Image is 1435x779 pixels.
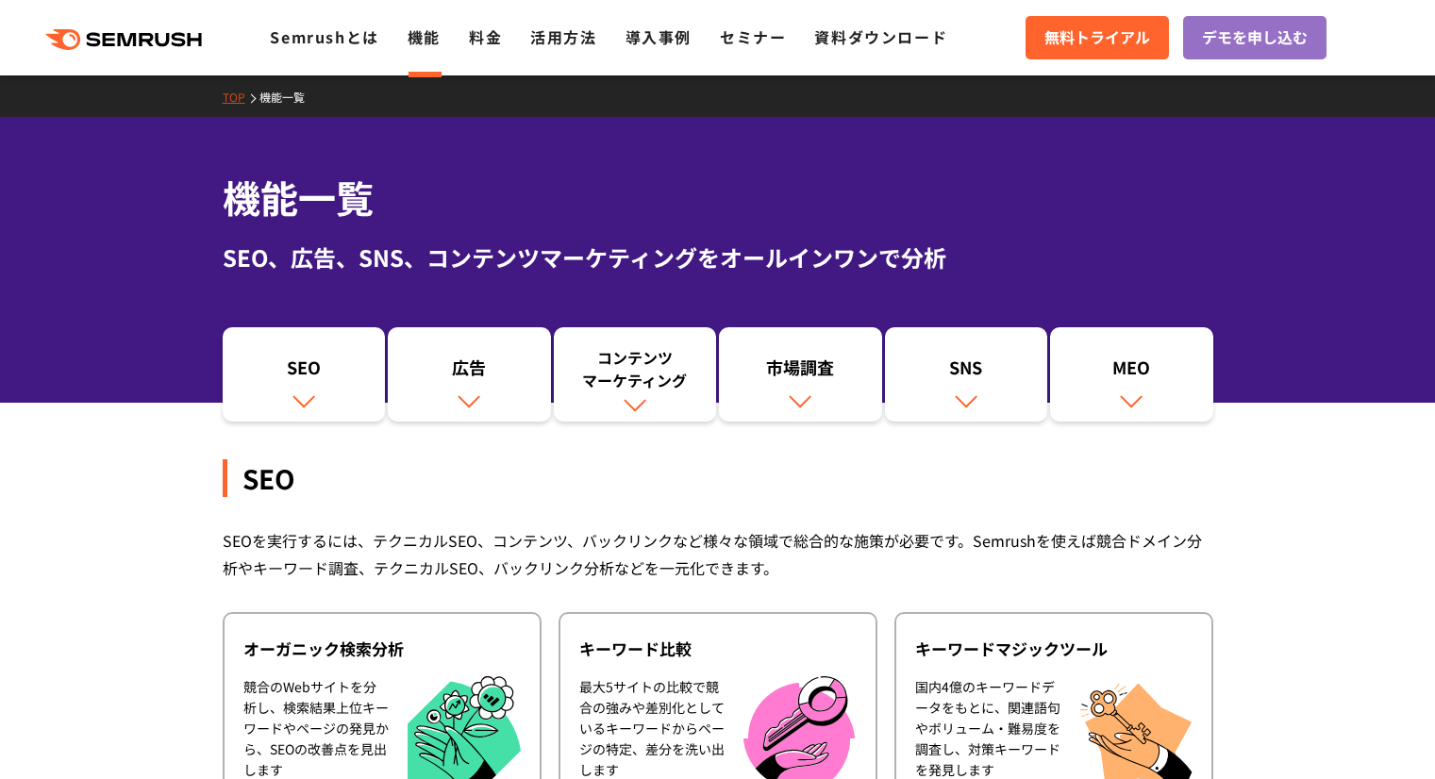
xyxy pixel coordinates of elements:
a: 市場調査 [719,327,882,422]
a: 資料ダウンロード [814,25,947,48]
a: コンテンツマーケティング [554,327,717,422]
div: キーワード比較 [579,638,857,660]
div: 広告 [397,356,542,388]
a: 料金 [469,25,502,48]
a: 広告 [388,327,551,422]
div: MEO [1060,356,1204,388]
a: SEO [223,327,386,422]
a: 機能 [408,25,441,48]
a: TOP [223,89,259,105]
h1: 機能一覧 [223,170,1213,225]
a: 機能一覧 [259,89,319,105]
div: キーワードマジックツール [915,638,1193,660]
a: 導入事例 [626,25,692,48]
a: セミナー [720,25,786,48]
div: SEO [223,459,1213,497]
a: SNS [885,327,1048,422]
div: SEO、広告、SNS、コンテンツマーケティングをオールインワンで分析 [223,240,1213,274]
div: SEO [232,356,376,388]
a: MEO [1050,327,1213,422]
div: オーガニック検索分析 [243,638,521,660]
span: デモを申し込む [1202,25,1308,50]
a: Semrushとは [270,25,378,48]
div: SEOを実行するには、テクニカルSEO、コンテンツ、バックリンクなど様々な領域で総合的な施策が必要です。Semrushを使えば競合ドメイン分析やキーワード調査、テクニカルSEO、バックリンク分析... [223,527,1213,582]
div: コンテンツ マーケティング [563,346,708,391]
a: 無料トライアル [1026,16,1169,59]
a: 活用方法 [530,25,596,48]
a: デモを申し込む [1183,16,1327,59]
span: 無料トライアル [1044,25,1150,50]
div: SNS [894,356,1039,388]
div: 市場調査 [728,356,873,388]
